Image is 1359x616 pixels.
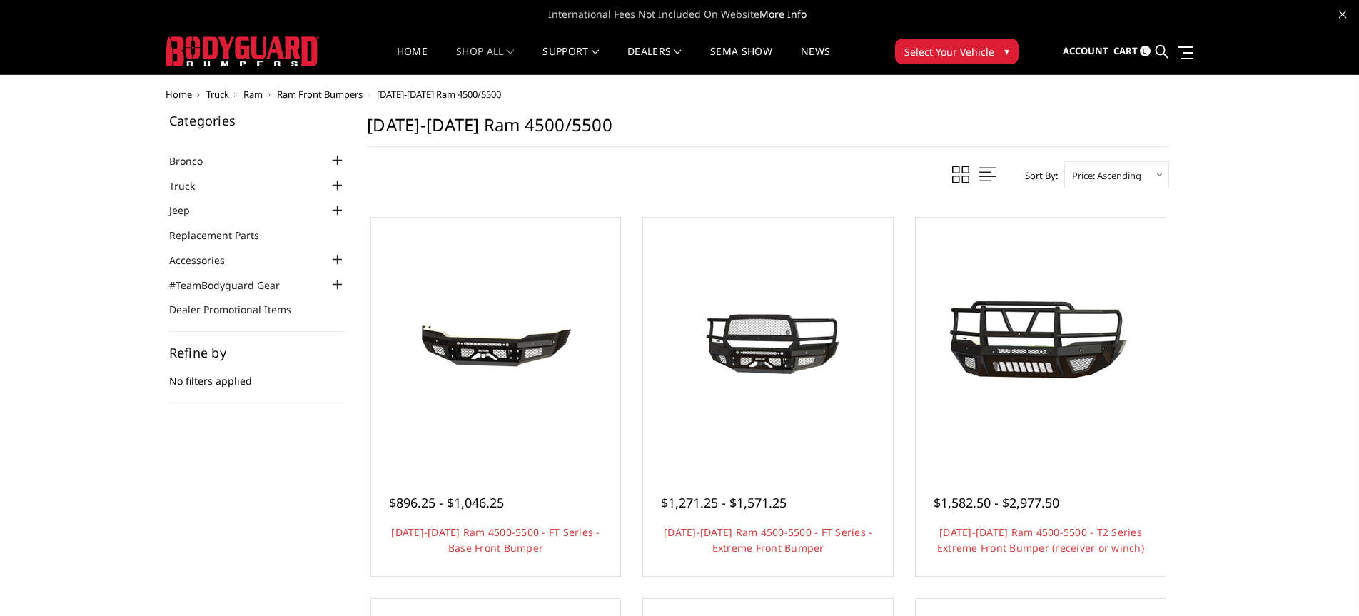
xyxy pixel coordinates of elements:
span: $1,582.50 - $2,977.50 [934,494,1059,511]
a: Bronco [169,153,221,168]
a: Home [397,46,428,74]
img: 2019-2025 Ram 4500-5500 - T2 Series Extreme Front Bumper (receiver or winch) [926,280,1155,405]
a: Jeep [169,203,208,218]
div: No filters applied [169,346,346,403]
span: 0 [1140,46,1151,56]
a: Ram [243,88,263,101]
a: Account [1063,32,1108,71]
a: [DATE]-[DATE] Ram 4500-5500 - FT Series - Extreme Front Bumper [664,525,872,555]
h5: Refine by [169,346,346,359]
a: #TeamBodyguard Gear [169,278,298,293]
a: 2019-2025 Ram 4500-5500 - FT Series - Base Front Bumper [375,221,617,464]
a: shop all [456,46,514,74]
a: 2019-2025 Ram 4500-5500 - T2 Series Extreme Front Bumper (receiver or winch) 2019-2025 Ram 4500-5... [919,221,1162,464]
a: [DATE]-[DATE] Ram 4500-5500 - FT Series - Base Front Bumper [391,525,600,555]
h1: [DATE]-[DATE] Ram 4500/5500 [367,114,1169,147]
a: Dealers [627,46,682,74]
span: Select Your Vehicle [904,44,994,59]
a: Home [166,88,192,101]
button: Select Your Vehicle [895,39,1019,64]
span: Account [1063,44,1108,57]
a: 2019-2026 Ram 4500-5500 - FT Series - Extreme Front Bumper 2019-2026 Ram 4500-5500 - FT Series - ... [647,221,889,464]
a: More Info [759,7,807,21]
a: News [801,46,830,74]
span: $1,271.25 - $1,571.25 [661,494,787,511]
a: Cart 0 [1113,32,1151,71]
a: Support [542,46,599,74]
a: [DATE]-[DATE] Ram 4500-5500 - T2 Series Extreme Front Bumper (receiver or winch) [937,525,1144,555]
img: 2019-2026 Ram 4500-5500 - FT Series - Extreme Front Bumper [654,288,882,397]
img: 2019-2025 Ram 4500-5500 - FT Series - Base Front Bumper [381,288,610,397]
a: Truck [206,88,229,101]
span: Cart [1113,44,1138,57]
a: Replacement Parts [169,228,277,243]
a: Dealer Promotional Items [169,302,309,317]
a: SEMA Show [710,46,772,74]
a: Truck [169,178,213,193]
label: Sort By: [1017,165,1058,186]
h5: Categories [169,114,346,127]
span: [DATE]-[DATE] Ram 4500/5500 [377,88,501,101]
span: $896.25 - $1,046.25 [389,494,504,511]
span: ▾ [1004,44,1009,59]
img: BODYGUARD BUMPERS [166,36,319,66]
a: Accessories [169,253,243,268]
a: Ram Front Bumpers [277,88,363,101]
